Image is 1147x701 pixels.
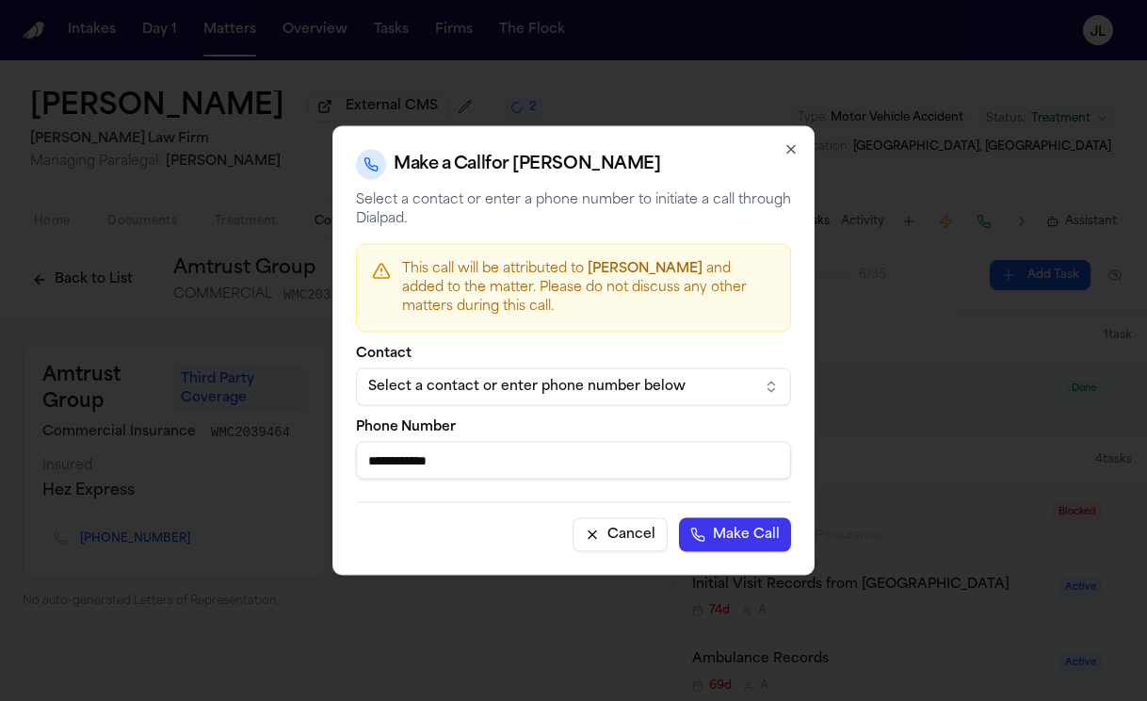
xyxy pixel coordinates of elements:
[356,191,791,229] p: Select a contact or enter a phone number to initiate a call through Dialpad.
[394,152,660,178] h2: Make a Call for [PERSON_NAME]
[679,518,791,552] button: Make Call
[402,260,775,317] p: This call will be attributed to and added to the matter. Please do not discuss any other matters ...
[573,518,668,552] button: Cancel
[356,421,791,434] label: Phone Number
[356,348,791,361] label: Contact
[368,378,749,397] div: Select a contact or enter phone number below
[588,262,703,276] span: [PERSON_NAME]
